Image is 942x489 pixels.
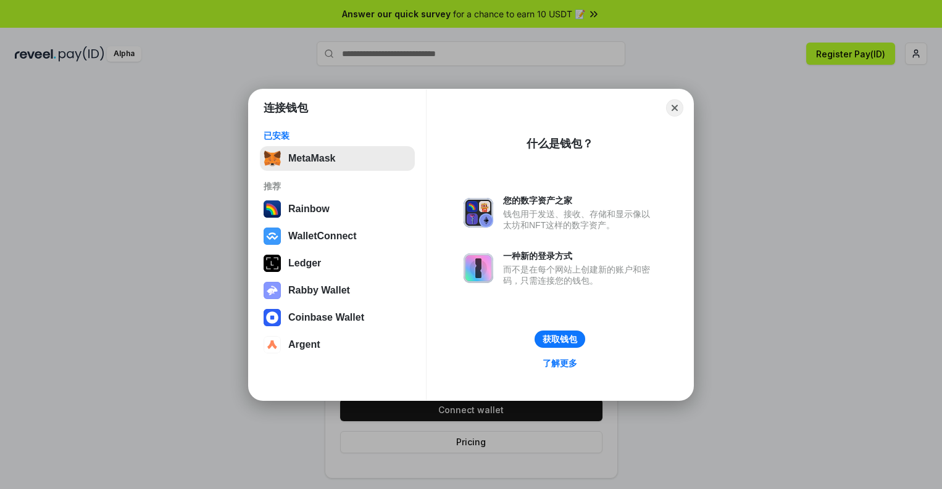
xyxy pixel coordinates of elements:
img: svg+xml,%3Csvg%20width%3D%2228%22%20height%3D%2228%22%20viewBox%3D%220%200%2028%2028%22%20fill%3D... [264,309,281,326]
button: Rainbow [260,197,415,221]
div: 获取钱包 [543,334,577,345]
img: svg+xml,%3Csvg%20width%3D%22120%22%20height%3D%22120%22%20viewBox%3D%220%200%20120%20120%22%20fil... [264,200,281,218]
div: Argent [288,339,320,350]
div: 钱包用于发送、接收、存储和显示像以太坊和NFT这样的数字资产。 [503,208,656,231]
img: svg+xml,%3Csvg%20fill%3D%22none%22%20height%3D%2233%22%20viewBox%3D%220%200%2035%2033%22%20width%... [264,150,281,167]
div: WalletConnect [288,231,357,242]
div: 您的数字资产之家 [503,195,656,206]
img: svg+xml,%3Csvg%20xmlns%3D%22http%3A%2F%2Fwww.w3.org%2F2000%2Fsvg%22%20fill%3D%22none%22%20viewBox... [264,282,281,299]
img: svg+xml,%3Csvg%20xmlns%3D%22http%3A%2F%2Fwww.w3.org%2F2000%2Fsvg%22%20fill%3D%22none%22%20viewBox... [464,198,493,228]
button: Rabby Wallet [260,278,415,303]
a: 了解更多 [535,355,585,371]
button: Coinbase Wallet [260,305,415,330]
button: MetaMask [260,146,415,171]
div: 而不是在每个网站上创建新的账户和密码，只需连接您的钱包。 [503,264,656,286]
h1: 连接钱包 [264,101,308,115]
div: 了解更多 [543,358,577,369]
div: Rainbow [288,203,330,215]
div: 一种新的登录方式 [503,250,656,261]
div: Coinbase Wallet [288,312,364,323]
button: Close [666,99,683,117]
div: 什么是钱包？ [527,136,593,151]
button: WalletConnect [260,224,415,249]
div: Rabby Wallet [288,285,350,296]
img: svg+xml,%3Csvg%20width%3D%2228%22%20height%3D%2228%22%20viewBox%3D%220%200%2028%2028%22%20fill%3D... [264,336,281,353]
button: Argent [260,332,415,357]
img: svg+xml,%3Csvg%20width%3D%2228%22%20height%3D%2228%22%20viewBox%3D%220%200%2028%2028%22%20fill%3D... [264,228,281,245]
div: MetaMask [288,153,335,164]
button: Ledger [260,251,415,276]
div: Ledger [288,258,321,269]
div: 推荐 [264,181,411,192]
div: 已安装 [264,130,411,141]
img: svg+xml,%3Csvg%20xmlns%3D%22http%3A%2F%2Fwww.w3.org%2F2000%2Fsvg%22%20width%3D%2228%22%20height%3... [264,255,281,272]
img: svg+xml,%3Csvg%20xmlns%3D%22http%3A%2F%2Fwww.w3.org%2F2000%2Fsvg%22%20fill%3D%22none%22%20viewBox... [464,253,493,283]
button: 获取钱包 [535,331,585,348]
